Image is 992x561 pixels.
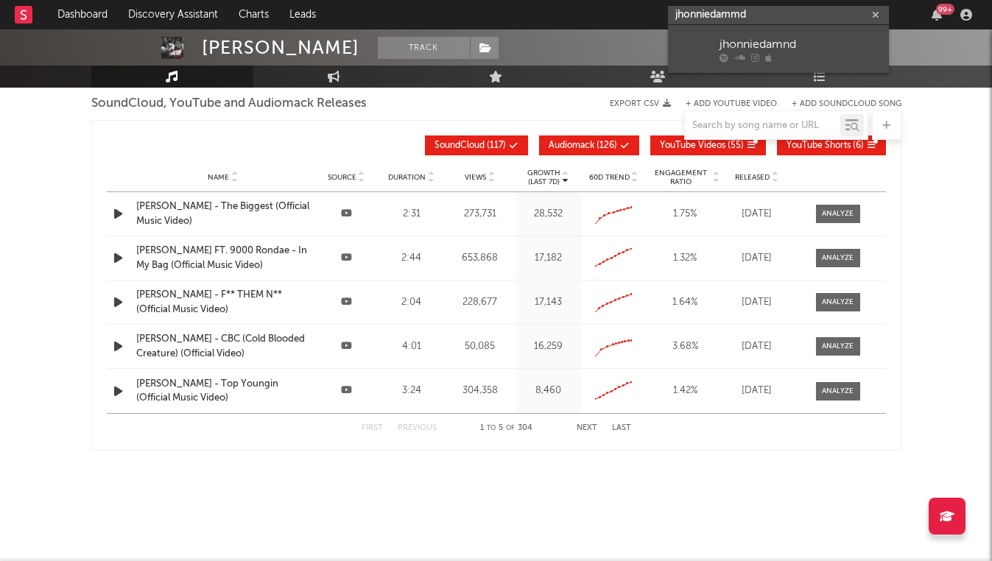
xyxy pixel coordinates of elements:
span: Views [465,173,486,182]
a: [PERSON_NAME] - CBC (Cold Blooded Creature) (Official Video) [136,332,310,361]
a: [PERSON_NAME] - F** THEM N** (Official Music Video) [136,288,310,317]
a: jhonniedamnd [668,25,889,73]
div: 17,182 [519,251,577,266]
div: [DATE] [728,207,787,222]
div: 1.75 % [650,207,720,222]
a: [PERSON_NAME] - The Biggest (Official Music Video) [136,200,310,228]
button: Audiomack(126) [539,135,639,155]
div: 1.32 % [650,251,720,266]
div: 99 + [936,4,954,15]
span: SoundCloud, YouTube and Audiomack Releases [91,95,367,113]
div: 228,677 [448,295,512,310]
div: 2:04 [383,295,441,310]
a: [PERSON_NAME] FT. 9000 Rondae - In My Bag (Official Music Video) [136,244,310,272]
button: Previous [398,424,437,432]
div: [PERSON_NAME] [202,37,359,59]
div: 3:24 [383,384,441,398]
div: 273,731 [448,207,512,222]
button: + Add YouTube Video [686,100,777,108]
div: 2:31 [383,207,441,222]
span: YouTube Shorts [787,141,851,150]
div: 4:01 [383,339,441,354]
p: Growth [527,169,560,177]
span: Engagement Ratio [650,169,711,186]
span: Audiomack [549,141,594,150]
button: + Add SoundCloud Song [792,100,901,108]
div: [DATE] [728,384,787,398]
a: [PERSON_NAME] - Top Youngin (Official Music Video) [136,377,310,406]
input: Search for artists [668,6,889,24]
div: + Add YouTube Video [671,100,777,108]
span: Released [735,173,770,182]
button: Track [378,37,470,59]
div: 2:44 [383,251,441,266]
span: Duration [388,173,426,182]
div: 28,532 [519,207,577,222]
button: Export CSV [610,99,671,108]
input: Search by song name or URL [685,120,840,132]
span: to [487,425,496,431]
div: 1 5 304 [466,420,547,437]
div: 3.68 % [650,339,720,354]
button: YouTube Videos(55) [650,135,766,155]
span: ( 6 ) [787,141,864,150]
button: SoundCloud(117) [425,135,528,155]
div: 50,085 [448,339,512,354]
div: [DATE] [728,339,787,354]
div: 653,868 [448,251,512,266]
span: of [506,425,515,431]
p: (Last 7d) [527,177,560,186]
div: 17,143 [519,295,577,310]
span: YouTube Videos [660,141,725,150]
span: SoundCloud [435,141,485,150]
button: Last [612,424,631,432]
span: ( 126 ) [549,141,617,150]
div: 16,259 [519,339,577,354]
div: 1.42 % [650,384,720,398]
button: YouTube Shorts(6) [777,135,886,155]
div: [DATE] [728,295,787,310]
span: Source [328,173,356,182]
span: Name [208,173,229,182]
span: ( 55 ) [660,141,744,150]
div: [DATE] [728,251,787,266]
button: 99+ [932,9,942,21]
div: jhonniedamnd [720,35,882,53]
div: 304,358 [448,384,512,398]
button: First [362,424,383,432]
div: 8,460 [519,384,577,398]
button: + Add SoundCloud Song [777,100,901,108]
button: Next [577,424,597,432]
span: 60D Trend [589,173,630,182]
span: ( 117 ) [435,141,506,150]
div: 1.64 % [650,295,720,310]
